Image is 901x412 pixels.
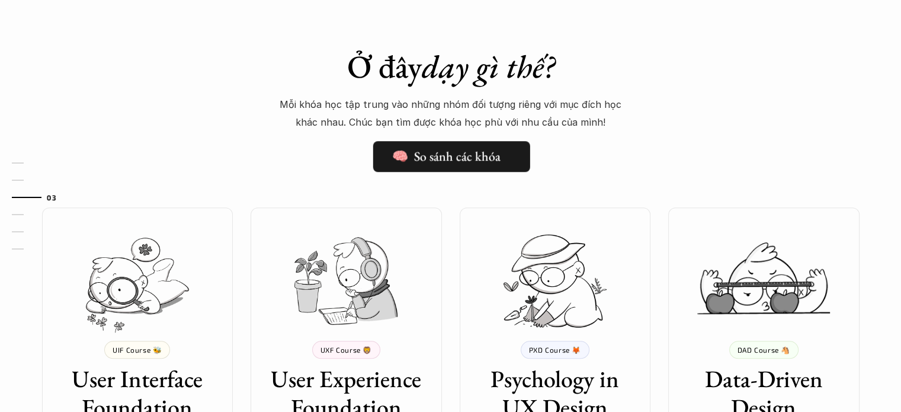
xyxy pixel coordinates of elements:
[113,346,162,354] p: UIF Course 🐝
[738,346,790,354] p: DAD Course 🐴
[12,190,68,205] a: 03
[273,95,629,132] p: Mỗi khóa học tập trung vào những nhóm đối tượng riêng với mục đích học khác nhau. Chúc bạn tìm đư...
[422,46,554,87] em: dạy gì thế?
[320,346,372,354] p: UXF Course 🦁
[529,346,581,354] p: PXD Course 🦊
[392,149,501,164] h5: 🧠 So sánh các khóa
[243,47,658,86] h1: Ở đây
[373,141,530,172] a: 🧠 So sánh các khóa
[47,193,56,202] strong: 03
